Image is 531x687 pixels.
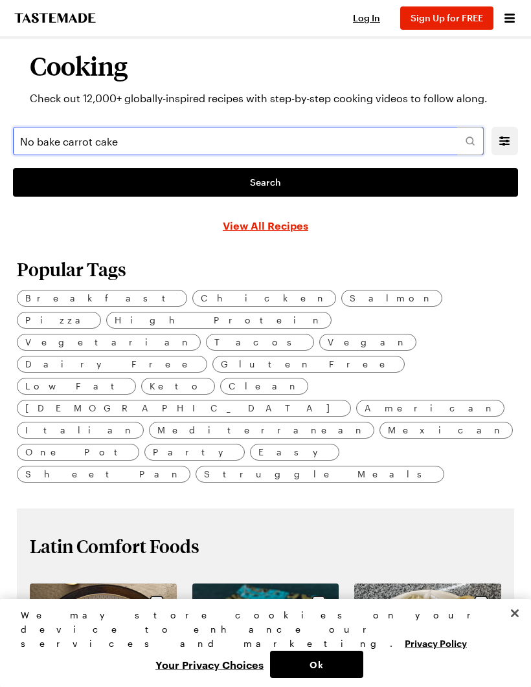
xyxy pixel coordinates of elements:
a: Breakfast [17,290,187,307]
a: Clean [220,378,308,395]
span: Tacos [214,335,306,349]
a: Salmon [341,290,442,307]
span: Vegetarian [25,335,192,349]
span: Italian [25,423,135,437]
span: American [365,401,496,415]
a: Easy [250,444,339,461]
a: Tacos [206,334,314,351]
a: One Pot [17,444,139,461]
button: Close [501,599,529,627]
span: Low Fat [25,379,128,393]
a: Struggle Meals [196,466,444,483]
span: High Protein [115,313,323,327]
button: Ok [270,651,363,678]
span: Clean [229,379,300,393]
button: Open menu [501,10,518,27]
span: Salmon [350,291,434,305]
h2: Popular Tags [17,259,126,279]
span: Breakfast [25,291,179,305]
h2: Latin Comfort Foods [30,534,199,558]
span: Vegan [328,335,408,349]
a: Mediterranean [149,422,374,439]
a: Vegetarian [17,334,201,351]
span: Mediterranean [157,423,366,437]
span: Chicken [201,291,328,305]
p: Check out 12,000+ globally-inspired recipes with step-by-step cooking videos to follow along. [30,91,501,106]
button: Sign Up for FREE [400,6,493,30]
span: Struggle Meals [204,467,436,481]
button: Log In [341,12,392,25]
span: Mexican [388,423,504,437]
button: Save recipe [144,591,169,616]
a: Party [144,444,245,461]
a: Dairy Free [17,356,207,373]
span: Pizza [25,313,93,327]
button: Save recipe [306,591,331,616]
a: View All Recipes [223,217,308,233]
div: Privacy [21,608,499,678]
a: [DEMOGRAPHIC_DATA] [17,400,351,417]
span: Sign Up for FREE [411,12,483,23]
a: Sheet Pan [17,466,190,483]
a: Chicken [192,290,336,307]
h1: Cooking [30,52,501,80]
button: Save recipe [469,591,493,616]
span: One Pot [25,445,131,459]
a: Keto [141,378,215,395]
a: Low Fat [17,378,136,395]
a: Mexican [379,422,513,439]
span: Log In [353,12,380,23]
a: Italian [17,422,144,439]
a: Search [13,168,518,197]
span: [DEMOGRAPHIC_DATA] [25,401,343,415]
a: Vegan [319,334,416,351]
a: American [356,400,504,417]
span: Search [250,176,281,189]
span: Gluten Free [221,357,396,371]
a: Pizza [17,312,101,329]
a: High Protein [106,312,332,329]
span: Sheet Pan [25,467,182,481]
a: More information about your privacy, opens in a new tab [405,637,467,649]
button: Mobile filters [496,133,513,149]
span: Party [153,445,236,459]
a: Gluten Free [212,356,405,373]
a: To Tastemade Home Page [13,13,97,23]
button: Your Privacy Choices [149,651,270,678]
div: We may store cookies on your device to enhance our services and marketing. [21,608,499,651]
span: Easy [258,445,331,459]
span: Keto [150,379,207,393]
span: Dairy Free [25,357,199,371]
